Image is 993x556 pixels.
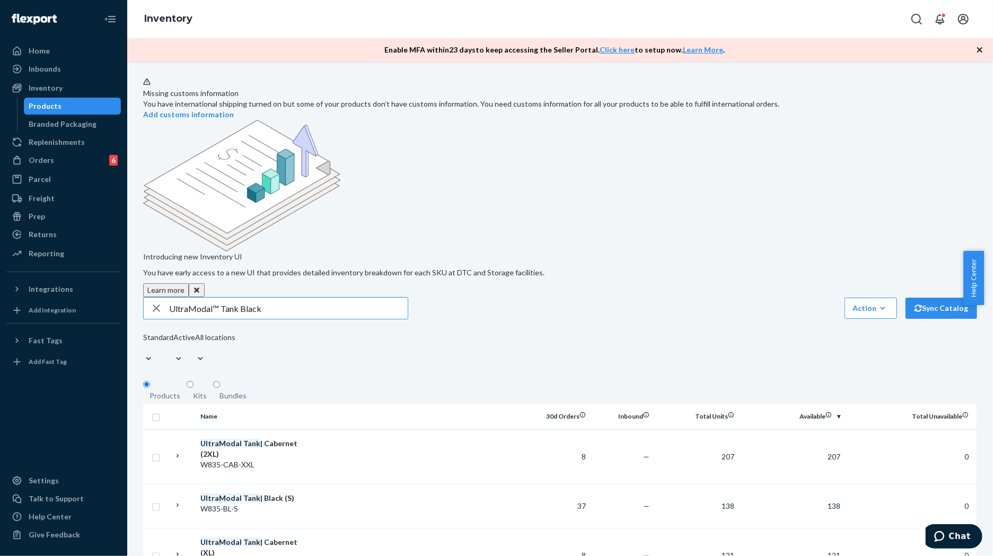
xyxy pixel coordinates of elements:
button: Help Center [963,251,984,305]
p: You have early access to a new UI that provides detailed inventory breakdown for each SKU at DTC ... [143,267,977,278]
iframe: Opens a widget where you can chat to one of our agents [926,524,982,551]
div: Add Fast Tag [29,357,67,366]
button: Close [189,283,205,297]
a: Inventory [144,13,192,24]
div: Parcel [29,174,51,185]
a: Returns [6,226,121,243]
ol: breadcrumbs [136,4,201,34]
th: Total Unavailable [845,404,977,429]
button: Talk to Support [6,490,121,507]
input: All locations [195,343,196,353]
a: Learn More [683,45,724,54]
a: Freight [6,190,121,207]
th: 30d Orders [526,404,590,429]
div: W835-BL-S [200,503,311,514]
div: 6 [109,155,118,166]
span: — [643,501,649,510]
p: Enable MFA within 23 days to keep accessing the Seller Portal. to setup now. . [385,45,725,55]
em: Tank [243,493,260,502]
div: Reporting [29,248,64,259]
a: Click here [600,45,635,54]
input: Search inventory by name or sku [169,298,408,319]
div: Help Center [29,511,72,522]
div: Settings [29,475,59,486]
a: Replenishments [6,134,121,151]
div: Freight [29,193,55,204]
a: Prep [6,208,121,225]
button: Open notifications [929,8,951,30]
p: Introducing new Inventory UI [143,251,977,262]
div: Give Feedback [29,529,80,540]
div: Active [173,332,195,343]
div: Talk to Support [29,493,84,504]
button: Open account menu [953,8,974,30]
div: Branded Packaging [29,119,97,129]
a: Home [6,42,121,59]
div: Orders [29,155,54,166]
span: 0 [964,452,969,461]
div: Integrations [29,284,73,294]
a: Settings [6,472,121,489]
a: Products [24,98,121,115]
button: Open Search Box [906,8,927,30]
input: Standard [143,343,144,353]
td: 8 [526,429,590,484]
div: Fast Tags [29,335,63,346]
input: Products [143,381,150,388]
a: Add customs information [143,110,234,119]
a: Inventory [6,80,121,97]
div: Standard [143,332,173,343]
button: Fast Tags [6,332,121,349]
input: Bundles [213,381,220,388]
div: Bundles [219,390,247,401]
a: Add Integration [6,302,121,319]
img: Flexport logo [12,14,57,24]
th: Total Units [654,404,739,429]
a: Help Center [6,508,121,525]
a: Parcel [6,171,121,188]
div: Products [150,390,180,401]
div: W835-CAB-XXL [200,459,311,470]
a: Reporting [6,245,121,262]
button: Integrations [6,281,121,298]
span: Missing customs information [143,89,239,98]
span: 138 [722,501,734,510]
span: 207 [722,452,734,461]
div: You have international shipping turned on but some of your products don’t have customs informatio... [143,99,977,109]
em: UltraModal [200,537,242,546]
div: Inbounds [29,64,61,74]
input: Active [173,343,174,353]
a: Add Fast Tag [6,353,121,370]
div: Add Integration [29,306,76,315]
em: Tank [243,537,260,546]
td: 37 [526,484,590,528]
span: 138 [828,501,840,510]
div: Kits [193,390,207,401]
button: Learn more [143,283,189,297]
em: Tank [243,439,260,448]
div: Inventory [29,83,63,93]
img: new-reports-banner-icon.82668bd98b6a51aee86340f2a7b77ae3.png [143,120,340,251]
em: UltraModal [200,493,242,502]
a: Branded Packaging [24,116,121,133]
span: 0 [964,501,969,510]
span: 207 [828,452,840,461]
div: Home [29,46,50,56]
button: Close Navigation [100,8,121,30]
button: Sync Catalog [906,298,977,319]
button: Give Feedback [6,526,121,543]
div: | Cabernet (2XL) [200,438,311,459]
th: Inbound [590,404,654,429]
a: Orders6 [6,152,121,169]
div: Action [853,303,889,314]
div: Prep [29,211,45,222]
div: | Black (S) [200,493,311,503]
div: All locations [195,332,235,343]
em: UltraModal [200,439,242,448]
div: Replenishments [29,137,85,147]
div: Products [29,101,62,111]
input: Kits [187,381,194,388]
